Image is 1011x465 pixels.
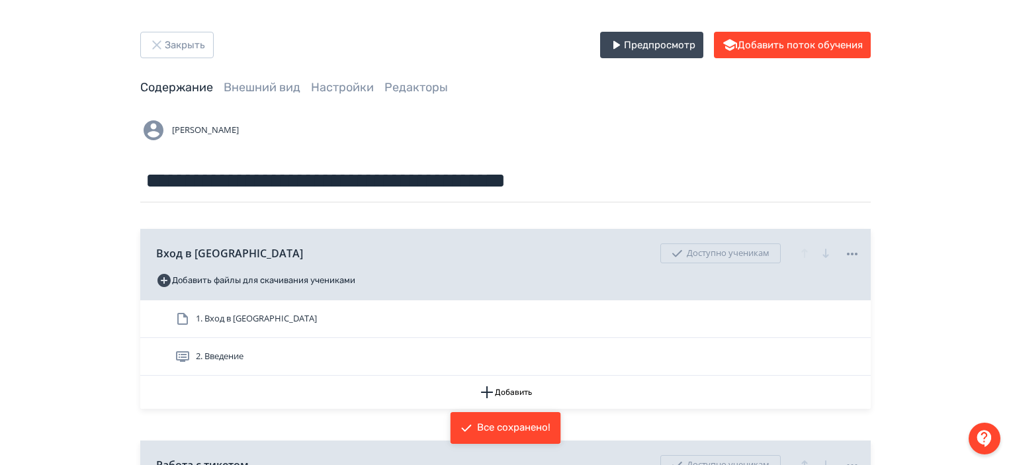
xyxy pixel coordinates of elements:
[156,245,303,261] span: Вход в [GEOGRAPHIC_DATA]
[714,32,871,58] button: Добавить поток обучения
[660,243,781,263] div: Доступно ученикам
[140,32,214,58] button: Закрыть
[600,32,703,58] button: Предпросмотр
[384,80,448,95] a: Редакторы
[140,376,871,409] button: Добавить
[140,80,213,95] a: Содержание
[311,80,374,95] a: Настройки
[477,421,550,435] div: Все сохранено!
[140,300,871,338] div: 1. Вход в [GEOGRAPHIC_DATA]
[140,338,871,376] div: 2. Введение
[172,124,239,137] span: [PERSON_NAME]
[156,270,355,291] button: Добавить файлы для скачивания учениками
[196,312,317,325] span: 1. Вход в Jira
[196,350,243,363] span: 2. Введение
[224,80,300,95] a: Внешний вид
